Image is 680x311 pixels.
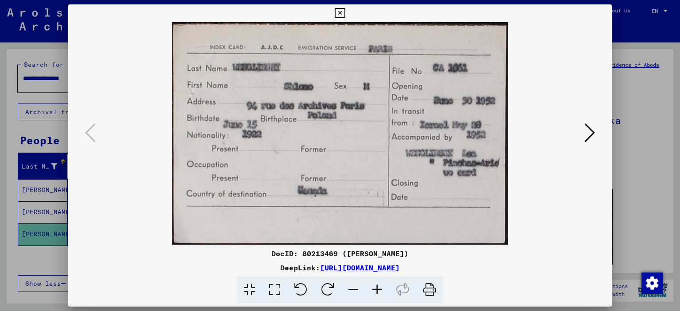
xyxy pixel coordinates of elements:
div: DocID: 80213469 ([PERSON_NAME]) [68,248,612,259]
img: Change consent [641,273,663,294]
div: DeepLink: [68,262,612,273]
img: 001.jpg [98,22,582,245]
div: Change consent [641,272,662,293]
a: [URL][DOMAIN_NAME] [320,263,400,272]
